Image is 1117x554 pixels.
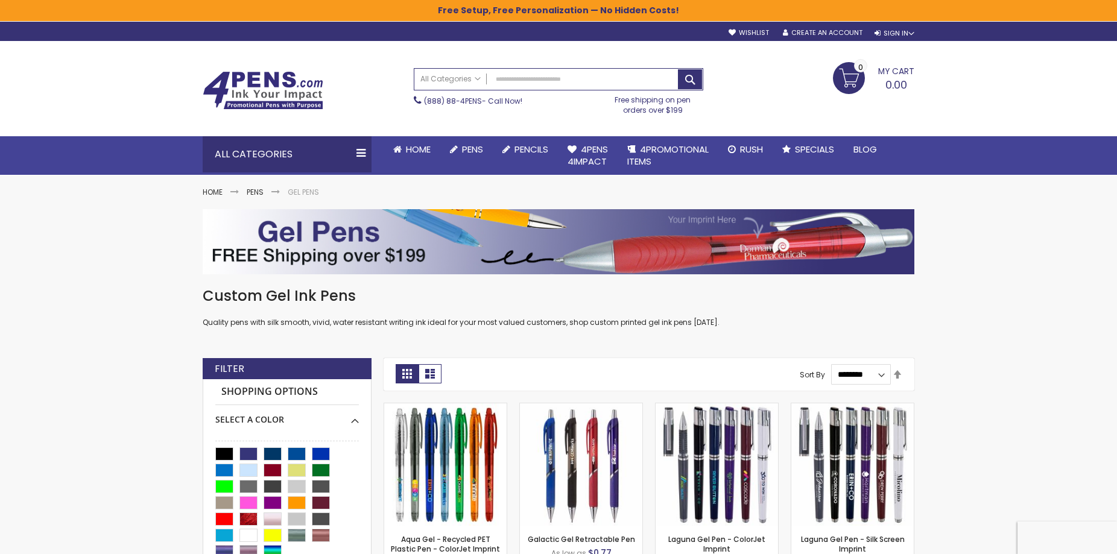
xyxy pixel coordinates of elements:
img: 4Pens Custom Pens and Promotional Products [203,71,323,110]
span: All Categories [420,74,481,84]
a: Specials [773,136,844,163]
span: Specials [795,143,834,156]
a: 0.00 0 [833,62,914,92]
a: 4Pens4impact [558,136,618,175]
a: Wishlist [729,28,769,37]
span: - Call Now! [424,96,522,106]
a: Pencils [493,136,558,163]
a: Blog [844,136,887,163]
a: Galactic Gel Retractable Pen [528,534,635,544]
a: Laguna Gel Pen - ColorJet Imprint [656,403,778,413]
img: Laguna Gel Pen - ColorJet Imprint [656,403,778,526]
span: 0.00 [885,77,907,92]
a: 4PROMOTIONALITEMS [618,136,718,175]
span: Pencils [514,143,548,156]
img: Gel Pens [203,209,914,274]
a: (888) 88-4PENS [424,96,482,106]
div: Quality pens with silk smooth, vivid, water resistant writing ink ideal for your most valued cust... [203,286,914,328]
div: Select A Color [215,405,359,426]
a: Home [384,136,440,163]
strong: Shopping Options [215,379,359,405]
a: Laguna Gel Pen - ColorJet Imprint [668,534,765,554]
img: Aqua Gel - Recycled PET Plastic Pen - ColorJet Imprint [384,403,507,526]
label: Sort By [800,369,825,379]
div: All Categories [203,136,372,172]
div: Free shipping on pen orders over $199 [603,90,704,115]
span: Rush [740,143,763,156]
strong: Gel Pens [288,187,319,197]
iframe: Google Customer Reviews [1017,521,1117,554]
a: All Categories [414,69,487,89]
strong: Grid [396,364,419,383]
span: Pens [462,143,483,156]
a: Aqua Gel - Recycled PET Plastic Pen - ColorJet Imprint [391,534,500,554]
span: Home [406,143,431,156]
span: Blog [853,143,877,156]
a: Galactic Gel Retractable Pen [520,403,642,413]
a: Laguna Gel Pen - Silk Screen Imprint [791,403,914,413]
a: Aqua Gel - Recycled PET Plastic Pen - ColorJet Imprint [384,403,507,413]
a: Pens [440,136,493,163]
a: Home [203,187,223,197]
a: Create an Account [783,28,862,37]
strong: Filter [215,362,244,376]
img: Galactic Gel Retractable Pen [520,403,642,526]
img: Laguna Gel Pen - Silk Screen Imprint [791,403,914,526]
span: 4Pens 4impact [568,143,608,168]
span: 0 [858,61,863,73]
div: Sign In [875,29,914,38]
a: Rush [718,136,773,163]
h1: Custom Gel Ink Pens [203,286,914,306]
a: Laguna Gel Pen - Silk Screen Imprint [801,534,905,554]
a: Pens [247,187,264,197]
span: 4PROMOTIONAL ITEMS [627,143,709,168]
